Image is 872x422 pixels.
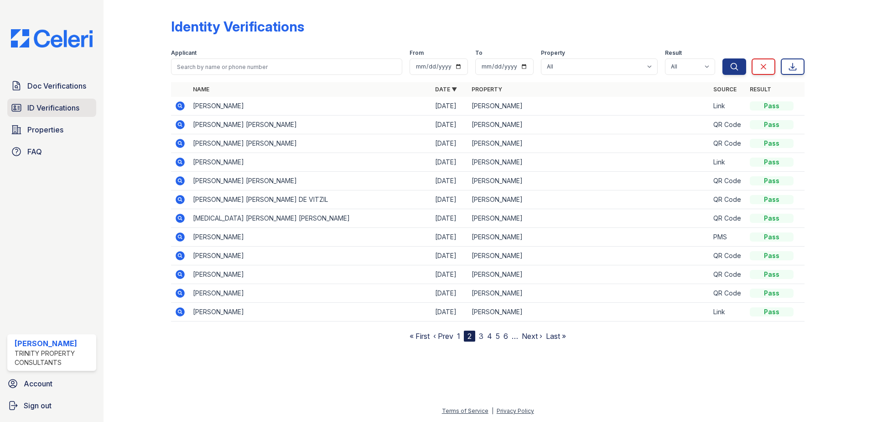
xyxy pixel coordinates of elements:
div: Pass [750,139,794,148]
span: FAQ [27,146,42,157]
td: [DATE] [431,190,468,209]
td: [PERSON_NAME] [PERSON_NAME] [189,134,431,153]
div: Pass [750,158,794,167]
td: [PERSON_NAME] [468,190,710,209]
div: [PERSON_NAME] [15,338,93,349]
td: [PERSON_NAME] [PERSON_NAME] [189,116,431,134]
td: [PERSON_NAME] [189,284,431,303]
span: ID Verifications [27,102,79,113]
div: Pass [750,120,794,129]
div: | [492,407,493,414]
td: Link [710,303,746,322]
td: [DATE] [431,284,468,303]
td: [PERSON_NAME] [468,209,710,228]
td: Link [710,153,746,172]
label: To [475,49,483,57]
a: Doc Verifications [7,77,96,95]
td: QR Code [710,247,746,265]
td: [DATE] [431,247,468,265]
a: 5 [496,332,500,341]
div: Pass [750,176,794,185]
td: PMS [710,228,746,247]
td: [PERSON_NAME] [468,172,710,190]
td: [DATE] [431,97,468,116]
td: [PERSON_NAME] [468,303,710,322]
td: [PERSON_NAME] [PERSON_NAME] [189,172,431,190]
a: Properties [7,121,96,139]
div: Trinity Property Consultants [15,349,93,367]
td: [DATE] [431,172,468,190]
a: Last » [546,332,566,341]
a: « First [410,332,430,341]
a: Name [193,86,209,93]
span: Sign out [24,400,52,411]
a: FAQ [7,142,96,161]
a: Result [750,86,771,93]
img: CE_Logo_Blue-a8612792a0a2168367f1c8372b55b34899dd931a85d93a1a3d3e32e68fde9ad4.png [4,29,100,47]
a: Date ▼ [435,86,457,93]
a: Privacy Policy [497,407,534,414]
td: Link [710,97,746,116]
td: [PERSON_NAME] [189,153,431,172]
td: [PERSON_NAME] [468,265,710,284]
td: QR Code [710,190,746,209]
label: Applicant [171,49,197,57]
div: Pass [750,195,794,204]
td: [PERSON_NAME] [PERSON_NAME] DE VITZIL [189,190,431,209]
div: Pass [750,232,794,242]
td: QR Code [710,265,746,284]
input: Search by name or phone number [171,58,402,75]
td: QR Code [710,116,746,134]
td: [PERSON_NAME] [189,247,431,265]
td: [DATE] [431,209,468,228]
a: 1 [457,332,460,341]
a: 3 [479,332,483,341]
a: ID Verifications [7,99,96,117]
div: Identity Verifications [171,18,304,35]
td: QR Code [710,134,746,153]
a: Terms of Service [442,407,488,414]
td: [DATE] [431,228,468,247]
a: 6 [503,332,508,341]
label: Property [541,49,565,57]
div: 2 [464,331,475,342]
td: [PERSON_NAME] [468,134,710,153]
td: [PERSON_NAME] [189,97,431,116]
td: [DATE] [431,134,468,153]
div: Pass [750,289,794,298]
td: QR Code [710,209,746,228]
a: Next › [522,332,542,341]
span: … [512,331,518,342]
td: [MEDICAL_DATA] [PERSON_NAME] [PERSON_NAME] [189,209,431,228]
td: [PERSON_NAME] [468,247,710,265]
td: [DATE] [431,303,468,322]
div: Pass [750,251,794,260]
a: 4 [487,332,492,341]
a: Sign out [4,396,100,415]
td: [PERSON_NAME] [189,265,431,284]
span: Account [24,378,52,389]
td: [PERSON_NAME] [468,97,710,116]
a: Account [4,375,100,393]
td: [PERSON_NAME] [189,303,431,322]
div: Pass [750,307,794,316]
td: QR Code [710,284,746,303]
td: [PERSON_NAME] [468,116,710,134]
a: ‹ Prev [433,332,453,341]
label: Result [665,49,682,57]
div: Pass [750,270,794,279]
td: QR Code [710,172,746,190]
td: [DATE] [431,116,468,134]
span: Doc Verifications [27,80,86,91]
td: [DATE] [431,265,468,284]
td: [PERSON_NAME] [189,228,431,247]
label: From [410,49,424,57]
span: Properties [27,124,63,135]
div: Pass [750,101,794,111]
td: [PERSON_NAME] [468,228,710,247]
td: [PERSON_NAME] [468,153,710,172]
a: Source [713,86,737,93]
div: Pass [750,214,794,223]
a: Property [472,86,502,93]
